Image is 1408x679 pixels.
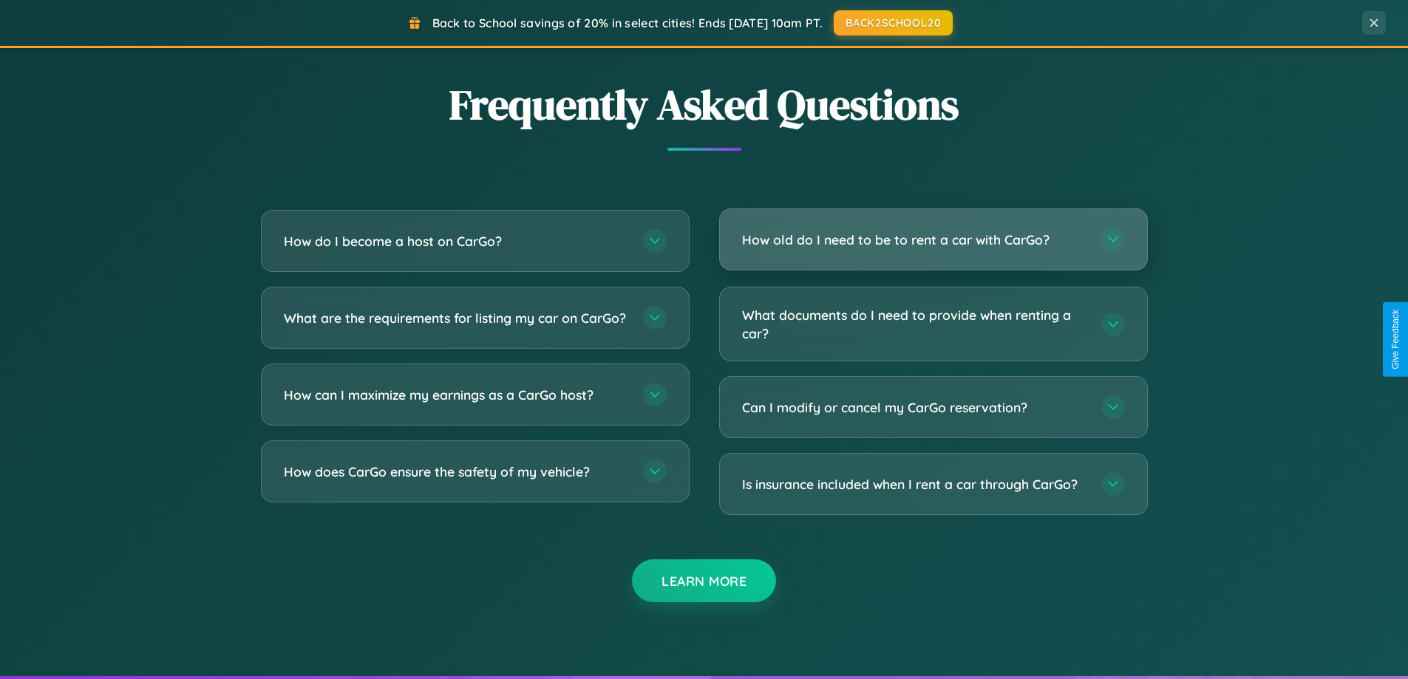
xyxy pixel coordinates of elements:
button: BACK2SCHOOL20 [834,10,953,35]
span: Back to School savings of 20% in select cities! Ends [DATE] 10am PT. [432,16,823,30]
h3: How do I become a host on CarGo? [284,232,628,250]
h3: How does CarGo ensure the safety of my vehicle? [284,463,628,481]
h3: What are the requirements for listing my car on CarGo? [284,309,628,327]
h3: Can I modify or cancel my CarGo reservation? [742,398,1086,417]
h3: How old do I need to be to rent a car with CarGo? [742,231,1086,249]
button: Learn More [632,559,776,602]
div: Give Feedback [1390,310,1401,369]
h2: Frequently Asked Questions [261,76,1148,133]
h3: Is insurance included when I rent a car through CarGo? [742,475,1086,494]
h3: How can I maximize my earnings as a CarGo host? [284,386,628,404]
h3: What documents do I need to provide when renting a car? [742,306,1086,342]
